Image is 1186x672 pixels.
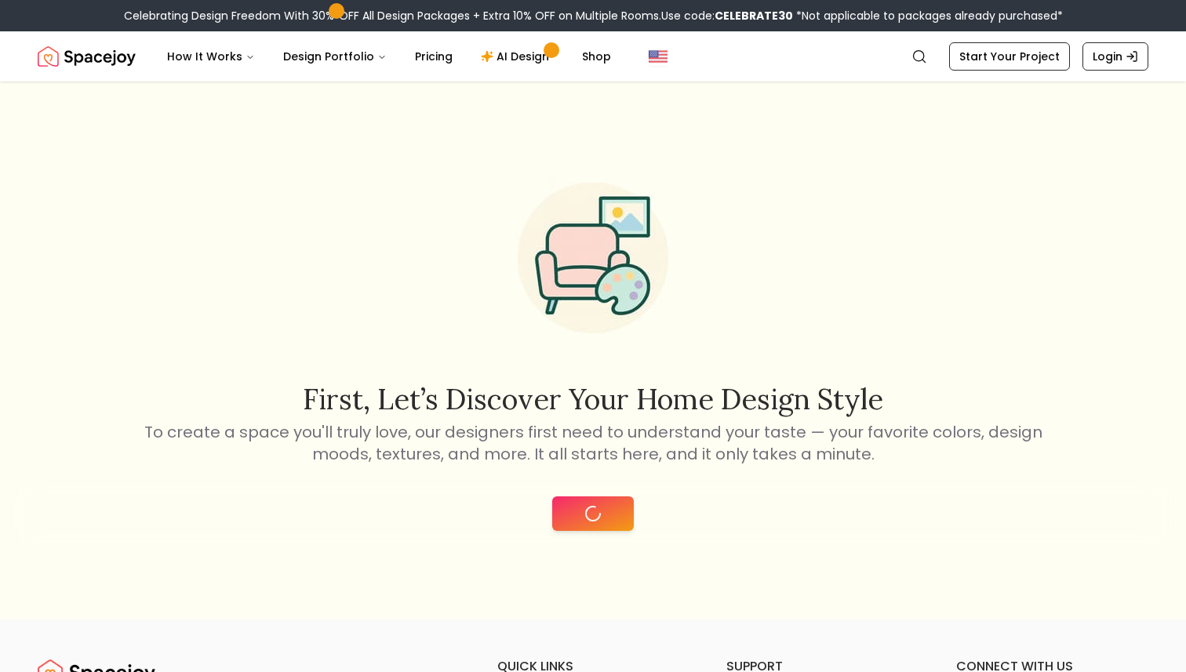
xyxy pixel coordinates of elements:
[493,158,693,358] img: Start Style Quiz Illustration
[38,31,1148,82] nav: Global
[141,383,1045,415] h2: First, let’s discover your home design style
[271,41,399,72] button: Design Portfolio
[715,8,793,24] b: CELEBRATE30
[38,41,136,72] img: Spacejoy Logo
[793,8,1063,24] span: *Not applicable to packages already purchased*
[569,41,624,72] a: Shop
[949,42,1070,71] a: Start Your Project
[661,8,793,24] span: Use code:
[1082,42,1148,71] a: Login
[649,47,668,66] img: United States
[468,41,566,72] a: AI Design
[402,41,465,72] a: Pricing
[141,421,1045,465] p: To create a space you'll truly love, our designers first need to understand your taste — your fav...
[38,41,136,72] a: Spacejoy
[124,8,1063,24] div: Celebrating Design Freedom With 30% OFF All Design Packages + Extra 10% OFF on Multiple Rooms.
[155,41,624,72] nav: Main
[155,41,267,72] button: How It Works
